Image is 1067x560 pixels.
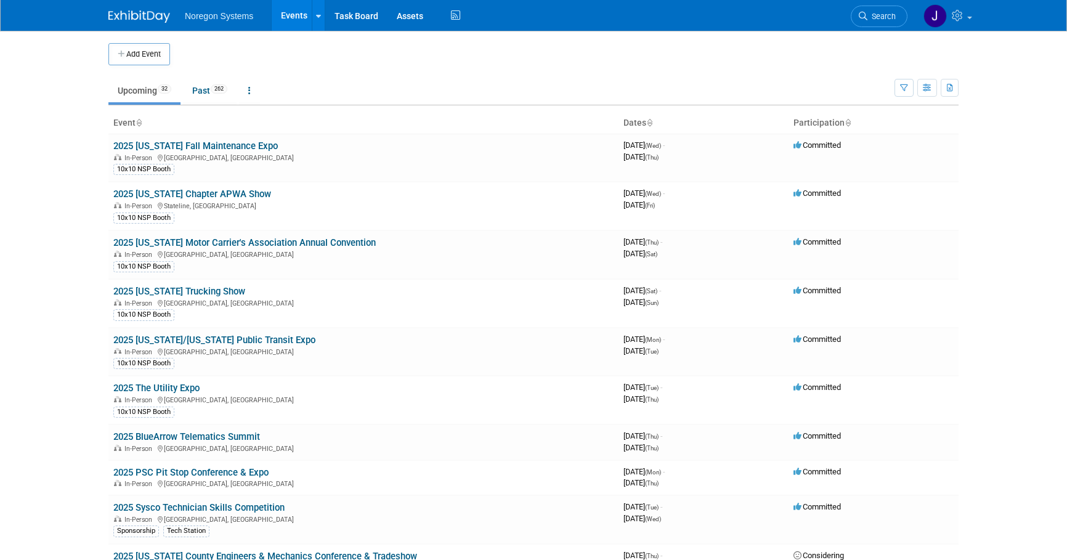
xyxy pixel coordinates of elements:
[623,551,662,560] span: [DATE]
[645,154,659,161] span: (Thu)
[793,383,841,392] span: Committed
[623,514,661,523] span: [DATE]
[793,467,841,476] span: Committed
[623,140,665,150] span: [DATE]
[645,190,661,197] span: (Wed)
[645,202,655,209] span: (Fri)
[645,239,659,246] span: (Thu)
[113,467,269,478] a: 2025 PSC Pit Stop Conference & Expo
[663,335,665,344] span: -
[158,84,171,94] span: 32
[114,516,121,522] img: In-Person Event
[645,480,659,487] span: (Thu)
[211,84,227,94] span: 262
[124,516,156,524] span: In-Person
[114,396,121,402] img: In-Person Event
[793,189,841,198] span: Committed
[660,383,662,392] span: -
[113,346,614,356] div: [GEOGRAPHIC_DATA], [GEOGRAPHIC_DATA]
[114,480,121,486] img: In-Person Event
[124,251,156,259] span: In-Person
[113,200,614,210] div: Stateline, [GEOGRAPHIC_DATA]
[619,113,789,134] th: Dates
[623,467,665,476] span: [DATE]
[113,478,614,488] div: [GEOGRAPHIC_DATA], [GEOGRAPHIC_DATA]
[113,164,174,175] div: 10x10 NSP Booth
[124,202,156,210] span: In-Person
[793,502,841,511] span: Committed
[124,396,156,404] span: In-Person
[793,551,844,560] span: Considering
[114,348,121,354] img: In-Person Event
[114,251,121,257] img: In-Person Event
[113,502,285,513] a: 2025 Sysco Technician Skills Competition
[113,431,260,442] a: 2025 BlueArrow Telematics Summit
[793,335,841,344] span: Committed
[108,79,181,102] a: Upcoming32
[623,298,659,307] span: [DATE]
[663,189,665,198] span: -
[113,140,278,152] a: 2025 [US_STATE] Fall Maintenance Expo
[845,118,851,128] a: Sort by Participation Type
[793,140,841,150] span: Committed
[124,348,156,356] span: In-Person
[645,299,659,306] span: (Sun)
[793,237,841,246] span: Committed
[867,12,896,21] span: Search
[124,445,156,453] span: In-Person
[113,286,245,297] a: 2025 [US_STATE] Trucking Show
[113,152,614,162] div: [GEOGRAPHIC_DATA], [GEOGRAPHIC_DATA]
[645,469,661,476] span: (Mon)
[663,140,665,150] span: -
[113,394,614,404] div: [GEOGRAPHIC_DATA], [GEOGRAPHIC_DATA]
[659,286,661,295] span: -
[114,154,121,160] img: In-Person Event
[789,113,959,134] th: Participation
[645,251,657,258] span: (Sat)
[645,384,659,391] span: (Tue)
[114,445,121,451] img: In-Person Event
[623,286,661,295] span: [DATE]
[851,6,907,27] a: Search
[645,336,661,343] span: (Mon)
[660,551,662,560] span: -
[645,348,659,355] span: (Tue)
[623,237,662,246] span: [DATE]
[645,142,661,149] span: (Wed)
[793,431,841,440] span: Committed
[113,189,271,200] a: 2025 [US_STATE] Chapter APWA Show
[124,480,156,488] span: In-Person
[645,288,657,294] span: (Sat)
[163,526,209,537] div: Tech Station
[645,445,659,452] span: (Thu)
[185,11,253,21] span: Noregon Systems
[113,443,614,453] div: [GEOGRAPHIC_DATA], [GEOGRAPHIC_DATA]
[623,335,665,344] span: [DATE]
[108,113,619,134] th: Event
[623,200,655,209] span: [DATE]
[645,553,659,559] span: (Thu)
[645,516,661,522] span: (Wed)
[113,309,174,320] div: 10x10 NSP Booth
[623,383,662,392] span: [DATE]
[113,335,315,346] a: 2025 [US_STATE]/[US_STATE] Public Transit Expo
[108,10,170,23] img: ExhibitDay
[623,478,659,487] span: [DATE]
[114,299,121,306] img: In-Person Event
[124,154,156,162] span: In-Person
[660,237,662,246] span: -
[623,346,659,355] span: [DATE]
[623,152,659,161] span: [DATE]
[113,261,174,272] div: 10x10 NSP Booth
[645,396,659,403] span: (Thu)
[623,249,657,258] span: [DATE]
[623,189,665,198] span: [DATE]
[113,514,614,524] div: [GEOGRAPHIC_DATA], [GEOGRAPHIC_DATA]
[113,383,200,394] a: 2025 The Utility Expo
[113,237,376,248] a: 2025 [US_STATE] Motor Carrier's Association Annual Convention
[646,118,652,128] a: Sort by Start Date
[113,249,614,259] div: [GEOGRAPHIC_DATA], [GEOGRAPHIC_DATA]
[623,502,662,511] span: [DATE]
[623,394,659,404] span: [DATE]
[113,298,614,307] div: [GEOGRAPHIC_DATA], [GEOGRAPHIC_DATA]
